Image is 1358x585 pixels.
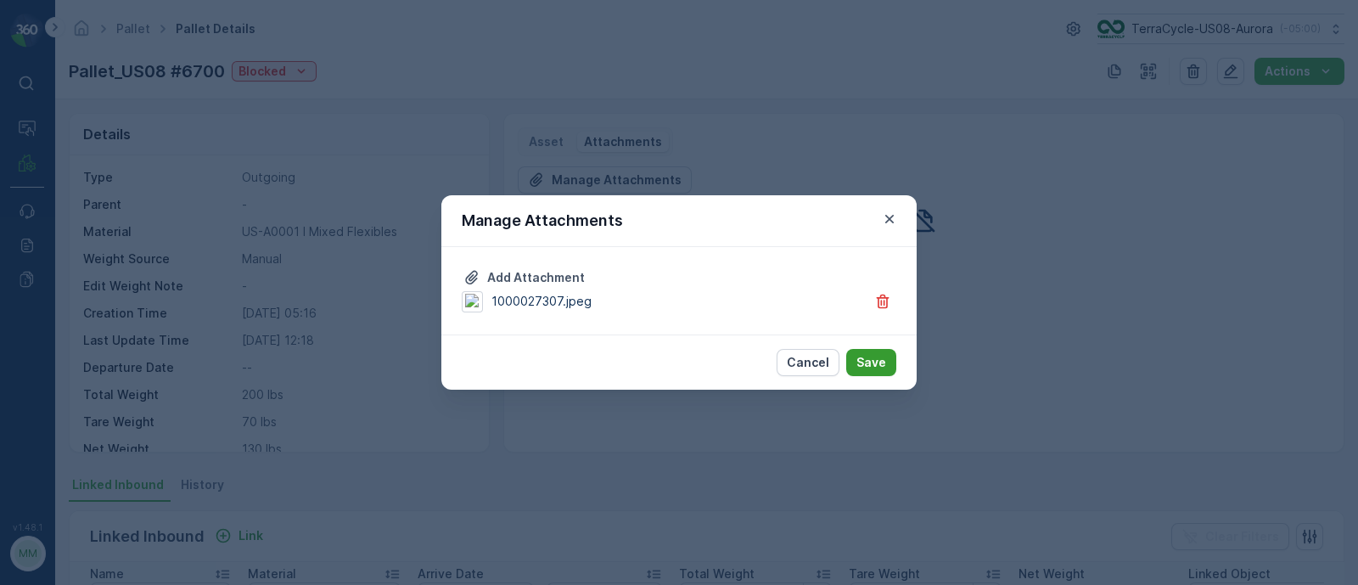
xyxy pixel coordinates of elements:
[856,354,886,371] p: Save
[462,209,623,233] p: Manage Attachments
[487,269,585,286] p: Add Attachment
[777,349,839,376] button: Cancel
[491,293,592,310] p: 1000027307.jpeg
[462,267,586,288] button: Upload File
[465,294,480,309] img: Media Preview
[787,354,829,371] p: Cancel
[846,349,896,376] button: Save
